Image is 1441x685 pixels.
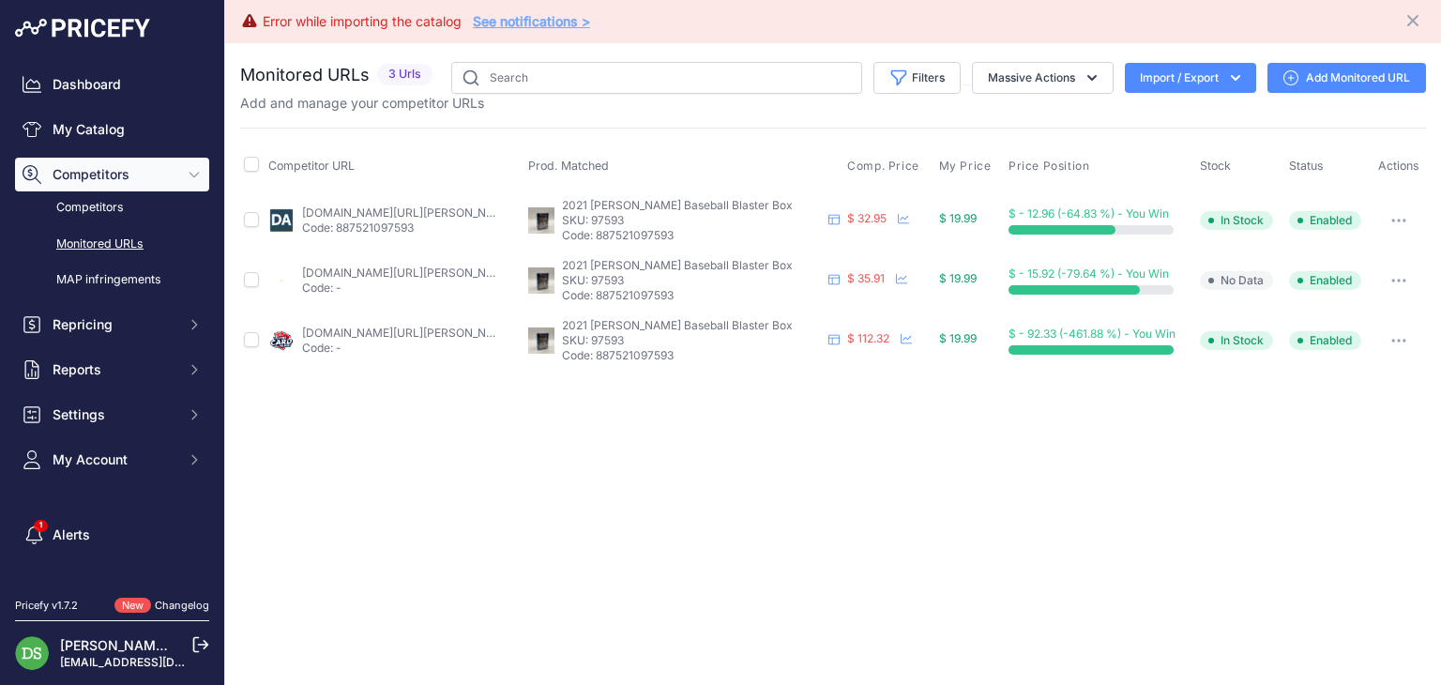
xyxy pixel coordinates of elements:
span: New [114,598,151,614]
span: My Account [53,450,175,469]
span: Repricing [53,315,175,334]
span: $ 19.99 [939,331,977,345]
p: SKU: 97593 [562,333,821,348]
a: Changelog [155,599,209,612]
span: Price Position [1009,159,1089,174]
a: Competitors [15,191,209,224]
a: Alerts [15,518,209,552]
p: Add and manage your competitor URLs [240,94,484,113]
span: $ 19.99 [939,271,977,285]
button: My Price [939,159,995,174]
button: Settings [15,398,209,432]
span: Stock [1200,159,1231,173]
span: $ - 92.33 (-461.88 %) - You Win [1009,327,1176,341]
span: Competitors [53,165,175,184]
a: [EMAIL_ADDRESS][DOMAIN_NAME] [60,655,256,669]
a: MAP infringements [15,264,209,297]
h2: Monitored URLs [240,62,370,88]
span: In Stock [1200,331,1273,350]
div: Error while importing the catalog [263,12,462,31]
button: Repricing [15,308,209,342]
a: [PERSON_NAME] Mr. [60,637,191,653]
span: Enabled [1289,331,1361,350]
span: In Stock [1200,211,1273,230]
p: Code: - [302,341,497,356]
span: Competitor URL [268,159,355,173]
span: No Data [1200,271,1273,290]
nav: Sidebar [15,68,209,623]
span: Enabled [1289,271,1361,290]
button: Price Position [1009,159,1093,174]
span: Actions [1378,159,1419,173]
a: Add Monitored URL [1267,63,1426,93]
button: Comp. Price [847,159,923,174]
span: $ - 15.92 (-79.64 %) - You Win [1009,266,1169,281]
p: SKU: 97593 [562,213,821,228]
span: 2021 [PERSON_NAME] Baseball Blaster Box [562,198,793,212]
span: 2021 [PERSON_NAME] Baseball Blaster Box [562,258,793,272]
p: Code: 887521097593 [562,228,821,243]
a: My Catalog [15,113,209,146]
img: Pricefy Logo [15,19,150,38]
button: Massive Actions [972,62,1114,94]
input: Search [451,62,862,94]
a: See notifications > [473,13,590,29]
span: 3 Urls [377,64,432,85]
button: Close [1403,8,1426,30]
button: Reports [15,353,209,387]
span: Reports [53,360,175,379]
p: Code: 887521097593 [562,348,821,363]
a: [DOMAIN_NAME][URL][PERSON_NAME] [302,205,514,220]
a: [DOMAIN_NAME][URL][PERSON_NAME] [302,266,514,280]
button: Competitors [15,158,209,191]
span: Enabled [1289,211,1361,230]
p: Code: 887521097593 [562,288,821,303]
p: SKU: 97593 [562,273,821,288]
span: $ - 12.96 (-64.83 %) - You Win [1009,206,1169,221]
span: $ 32.95 [847,211,887,225]
a: Monitored URLs [15,228,209,261]
span: $ 35.91 [847,271,885,285]
span: 2021 [PERSON_NAME] Baseball Blaster Box [562,318,793,332]
button: Filters [873,62,961,94]
span: Prod. Matched [528,159,609,173]
button: Import / Export [1125,63,1256,93]
span: Status [1289,159,1324,173]
span: $ 19.99 [939,211,977,225]
span: Settings [53,405,175,424]
button: My Account [15,443,209,477]
p: Code: 887521097593 [302,221,497,236]
a: [DOMAIN_NAME][URL][PERSON_NAME] [302,326,514,340]
a: Dashboard [15,68,209,101]
p: Code: - [302,281,497,296]
div: Pricefy v1.7.2 [15,598,78,614]
span: $ 112.32 [847,331,889,345]
span: Comp. Price [847,159,919,174]
span: My Price [939,159,992,174]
